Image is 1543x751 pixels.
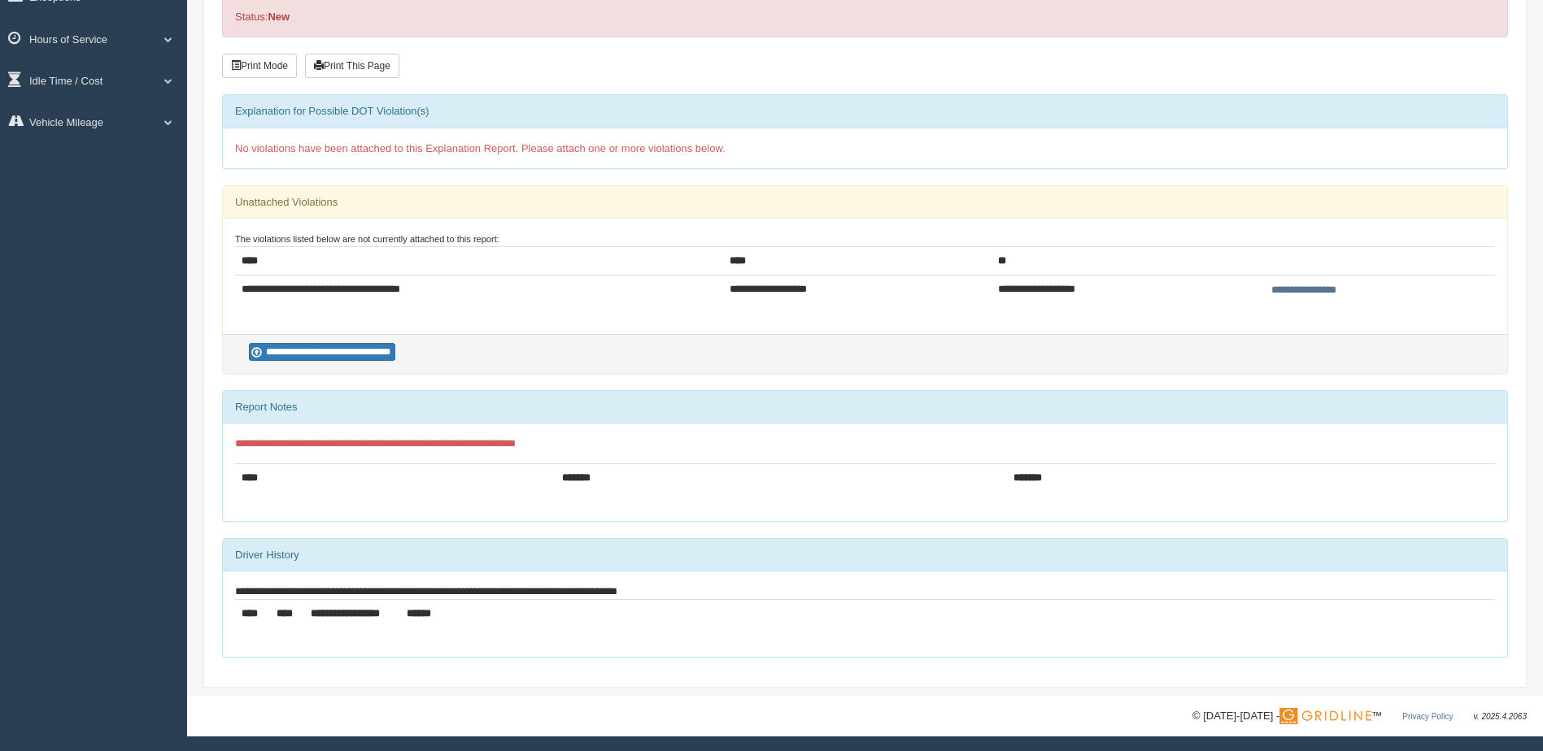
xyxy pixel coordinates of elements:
strong: New [268,11,290,23]
button: Print Mode [222,54,297,78]
small: The violations listed below are not currently attached to this report: [235,234,499,244]
a: Privacy Policy [1402,712,1453,721]
div: Unattached Violations [223,186,1507,219]
span: No violations have been attached to this Explanation Report. Please attach one or more violations... [235,142,726,154]
div: Explanation for Possible DOT Violation(s) [223,95,1507,128]
div: © [DATE]-[DATE] - ™ [1192,708,1527,725]
div: Driver History [223,539,1507,571]
span: v. 2025.4.2063 [1474,712,1527,721]
div: Report Notes [223,391,1507,423]
img: Gridline [1279,708,1371,724]
button: Print This Page [305,54,399,78]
